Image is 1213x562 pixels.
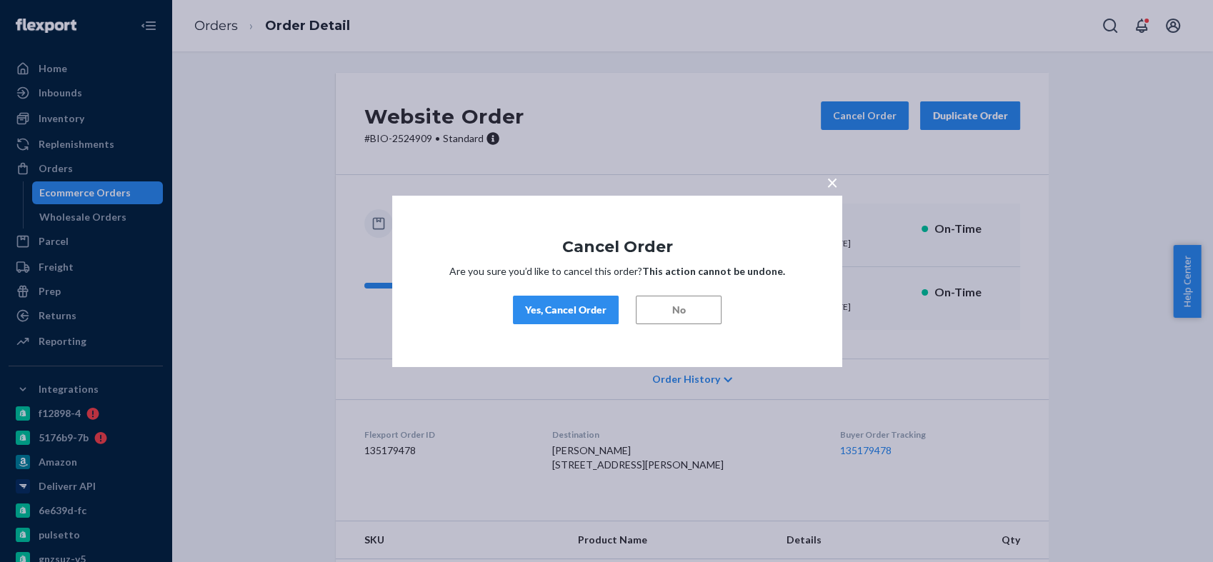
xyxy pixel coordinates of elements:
div: Yes, Cancel Order [525,303,606,317]
button: No [636,296,722,324]
strong: This action cannot be undone. [642,265,785,277]
h1: Cancel Order [435,238,799,255]
span: × [827,169,838,194]
button: Yes, Cancel Order [513,296,619,324]
p: Are you sure you’d like to cancel this order? [435,264,799,279]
